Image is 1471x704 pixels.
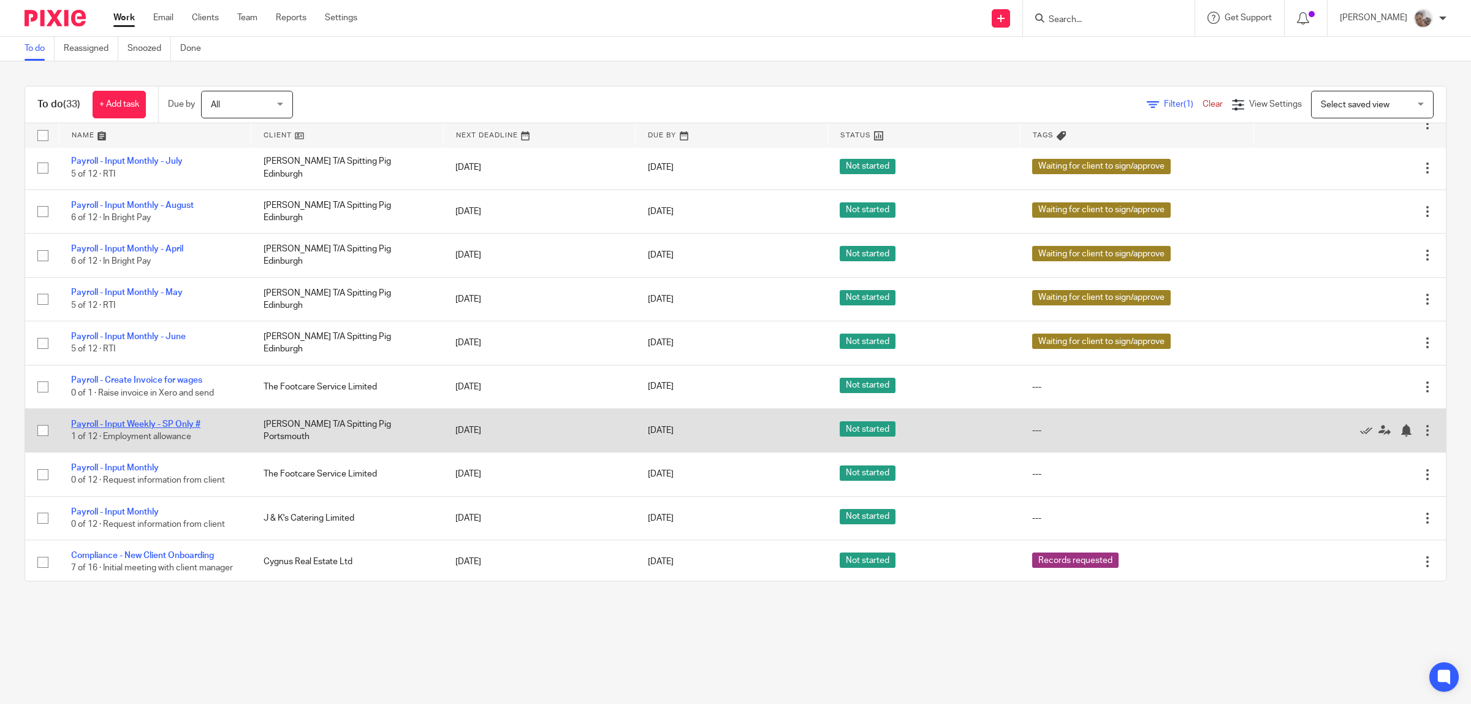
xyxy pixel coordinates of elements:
span: All [211,101,220,109]
a: Reports [276,12,306,24]
span: [DATE] [648,207,674,216]
a: Payroll - Input Weekly - SP Only # [71,420,200,429]
td: [DATE] [443,365,636,408]
td: [PERSON_NAME] T/A Spitting Pig Edinburgh [251,321,444,365]
a: Payroll - Input Monthly - April [71,245,183,253]
div: --- [1032,424,1241,437]
span: 6 of 12 · In Bright Pay [71,258,151,266]
span: 5 of 12 · RTI [71,301,115,310]
h1: To do [37,98,80,111]
span: 5 of 12 · RTI [71,345,115,353]
p: Due by [168,98,195,110]
span: View Settings [1249,100,1302,109]
span: Not started [840,421,895,437]
span: 1 of 12 · Employment allowance [71,432,191,441]
span: [DATE] [648,251,674,259]
span: 0 of 12 · Request information from client [71,520,225,529]
span: Waiting for client to sign/approve [1032,159,1171,174]
img: Pixie [25,10,86,26]
span: Not started [840,465,895,481]
a: Team [237,12,257,24]
td: [DATE] [443,496,636,540]
a: Clear [1203,100,1223,109]
div: --- [1032,468,1241,480]
p: [PERSON_NAME] [1340,12,1407,24]
td: [DATE] [443,408,636,452]
span: Get Support [1225,13,1272,22]
span: [DATE] [648,426,674,435]
span: Not started [840,159,895,174]
td: Cygnus Real Estate Ltd [251,540,444,584]
span: 0 of 12 · Request information from client [71,476,225,485]
img: me.jpg [1413,9,1433,28]
input: Search [1047,15,1158,26]
span: 5 of 12 · RTI [71,170,115,178]
a: Clients [192,12,219,24]
div: --- [1032,381,1241,393]
span: Tags [1033,132,1054,139]
a: Compliance - New Client Onboarding [71,551,214,560]
td: [DATE] [443,234,636,277]
div: --- [1032,512,1241,524]
span: Not started [840,334,895,349]
a: Email [153,12,173,24]
td: [DATE] [443,540,636,584]
span: 7 of 16 · Initial meeting with client manager [71,564,233,573]
a: Payroll - Create Invoice for wages [71,376,202,385]
td: [DATE] [443,146,636,189]
a: Payroll - Input Monthly [71,508,159,516]
span: [DATE] [648,514,674,522]
td: The Footcare Service Limited [251,453,444,496]
a: Snoozed [127,37,171,61]
span: Not started [840,553,895,568]
span: Not started [840,509,895,524]
span: Waiting for client to sign/approve [1032,334,1171,349]
a: Reassigned [64,37,118,61]
a: + Add task [93,91,146,118]
span: Records requested [1032,553,1119,568]
span: Select saved view [1321,101,1389,109]
span: Filter [1164,100,1203,109]
a: Payroll - Input Monthly - August [71,201,194,210]
td: [DATE] [443,453,636,496]
a: Settings [325,12,357,24]
span: Waiting for client to sign/approve [1032,246,1171,261]
span: 6 of 12 · In Bright Pay [71,213,151,222]
td: [PERSON_NAME] T/A Spitting Pig Edinburgh [251,146,444,189]
td: [PERSON_NAME] T/A Spitting Pig Edinburgh [251,234,444,277]
td: [DATE] [443,277,636,321]
span: [DATE] [648,557,674,566]
span: [DATE] [648,339,674,347]
td: The Footcare Service Limited [251,365,444,408]
td: [PERSON_NAME] T/A Spitting Pig Edinburgh [251,189,444,233]
td: [DATE] [443,189,636,233]
a: Payroll - Input Monthly [71,464,159,472]
a: Done [180,37,210,61]
span: [DATE] [648,295,674,304]
span: [DATE] [648,383,674,391]
span: [DATE] [648,470,674,479]
td: [PERSON_NAME] T/A Spitting Pig Edinburgh [251,277,444,321]
span: Not started [840,246,895,261]
a: Mark as done [1360,424,1378,437]
span: Waiting for client to sign/approve [1032,202,1171,218]
a: To do [25,37,55,61]
a: Work [113,12,135,24]
span: 0 of 1 · Raise invoice in Xero and send [71,389,214,397]
span: (1) [1184,100,1193,109]
td: J & K's Catering Limited [251,496,444,540]
a: Payroll - Input Monthly - July [71,157,183,166]
span: Not started [840,290,895,305]
span: (33) [63,99,80,109]
a: Payroll - Input Monthly - June [71,332,186,341]
span: Not started [840,202,895,218]
span: [DATE] [648,164,674,172]
td: [DATE] [443,321,636,365]
a: Payroll - Input Monthly - May [71,288,183,297]
span: Waiting for client to sign/approve [1032,290,1171,305]
td: [PERSON_NAME] T/A Spitting Pig Portsmouth [251,408,444,452]
span: Not started [840,378,895,393]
